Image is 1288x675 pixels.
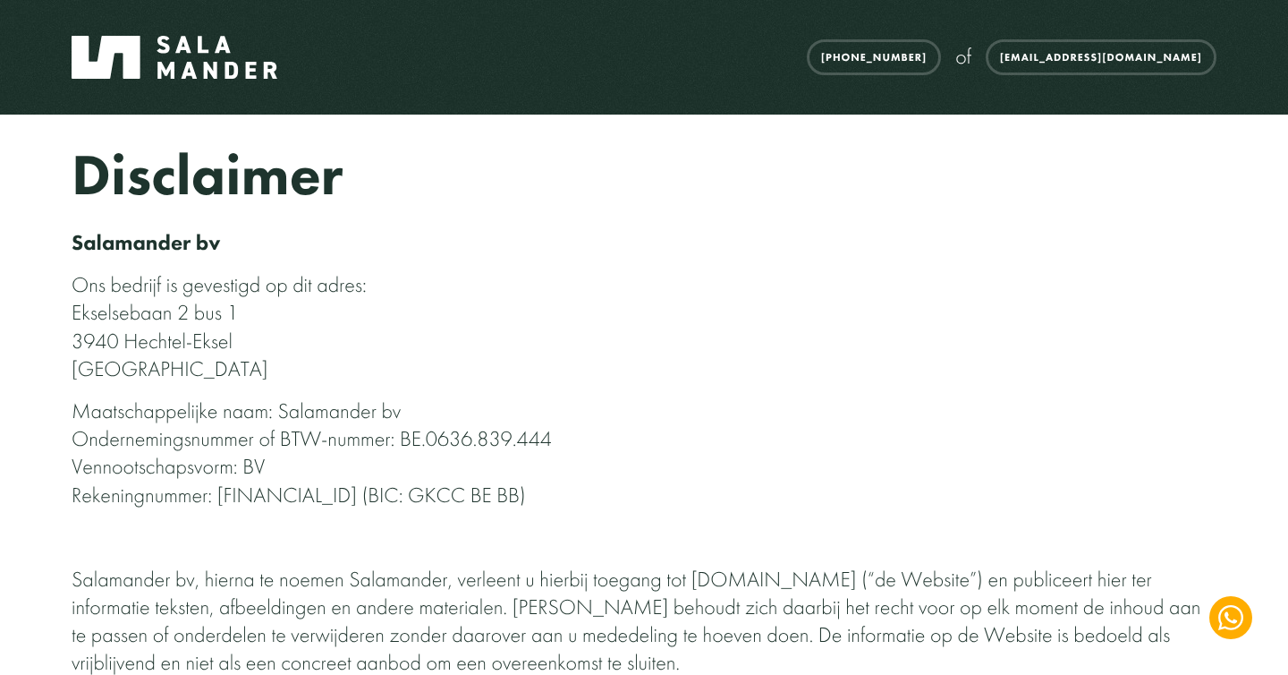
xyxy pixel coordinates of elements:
h2: Disclaimer [72,143,1216,208]
img: Salamander [72,36,277,79]
a: [EMAIL_ADDRESS][DOMAIN_NAME] [986,39,1216,75]
p: Ons bedrijf is gevestigd op dit adres: Ekselsebaan 2 bus 1 3940 Hechtel-Eksel [GEOGRAPHIC_DATA] [72,271,1216,383]
span: of [955,43,971,71]
img: WhatsApp [1218,605,1243,630]
strong: Salamander bv [72,229,220,257]
a: [PHONE_NUMBER] [807,39,941,75]
p: Maatschappelijke naam: Salamander bv Ondernemingsnummer of BTW-nummer: BE.0636.839.444 Vennootsch... [72,397,1216,509]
